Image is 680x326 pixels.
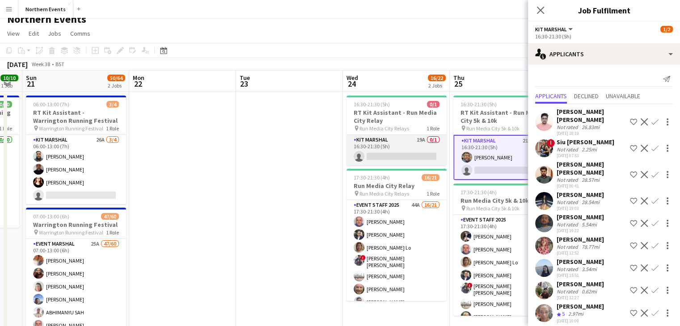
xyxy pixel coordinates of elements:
[460,189,497,196] span: 17:30-21:30 (4h)
[48,29,61,38] span: Jobs
[557,138,614,146] div: Siu [PERSON_NAME]
[535,26,567,33] span: Kit Marshal
[422,174,439,181] span: 16/21
[108,82,125,89] div: 2 Jobs
[106,125,119,132] span: 1 Role
[346,135,447,165] app-card-role: Kit Marshal19A0/116:30-21:30 (5h)
[557,199,580,205] div: Not rated
[557,160,626,176] div: [PERSON_NAME] [PERSON_NAME]
[428,82,445,89] div: 2 Jobs
[1,82,18,89] div: 1 Job
[557,221,580,228] div: Not rated
[33,101,69,108] span: 06:00-13:00 (7h)
[557,235,604,243] div: [PERSON_NAME]
[557,191,604,199] div: [PERSON_NAME]
[557,130,626,136] div: [DATE] 18:19
[359,125,409,132] span: Run Media City Relays
[346,96,447,165] app-job-card: 16:30-21:30 (5h)0/1RT Kit Assistant - Run Media City Relay Run Media City Relays1 RoleKit Marshal...
[29,29,39,38] span: Edit
[547,139,555,147] span: !
[7,60,28,69] div: [DATE]
[535,93,567,99] span: Applicants
[580,124,601,130] div: 26.83mi
[25,28,42,39] a: Edit
[346,182,447,190] h3: Run Media City Relay
[133,74,144,82] span: Mon
[346,169,447,301] app-job-card: 17:30-21:30 (4h)16/21Run Media City Relay Run Media City Relays1 RoleEvent Staff 202544A16/2117:3...
[557,108,626,124] div: [PERSON_NAME] [PERSON_NAME]
[39,229,103,236] span: Warrington Running Festival
[26,74,37,82] span: Sun
[557,153,614,159] div: [DATE] 07:53
[359,190,409,197] span: Run Media City Relays
[580,288,599,295] div: 0.62mi
[660,26,673,33] span: 1/2
[557,280,604,288] div: [PERSON_NAME]
[30,61,52,67] span: Week 38
[535,26,574,33] button: Kit Marshal
[427,125,439,132] span: 1 Role
[354,174,390,181] span: 17:30-21:30 (4h)
[557,228,604,234] div: [DATE] 19:22
[238,79,250,89] span: 23
[427,190,439,197] span: 1 Role
[528,43,680,65] div: Applicants
[18,0,73,18] button: Northern Events
[131,79,144,89] span: 22
[557,295,604,301] div: [DATE] 12:27
[107,75,125,81] span: 50/64
[25,79,37,89] span: 21
[467,283,473,288] span: !
[606,93,640,99] span: Unavailable
[70,29,90,38] span: Comms
[460,101,497,108] span: 16:30-21:30 (5h)
[580,199,601,205] div: 28.54mi
[557,318,604,324] div: [DATE] 10:09
[26,135,126,204] app-card-role: Kit Marshal26A3/406:00-13:00 (7h)[PERSON_NAME][PERSON_NAME][PERSON_NAME]
[557,205,604,211] div: [DATE] 19:03
[580,266,599,272] div: 3.54mi
[26,221,126,229] h3: Warrington Running Festival
[453,196,553,205] h3: Run Media City 5k & 10k
[26,109,126,125] h3: RT Kit Assistant - Warrington Running Festival
[44,28,65,39] a: Jobs
[453,184,553,316] app-job-card: 17:30-21:30 (4h)21/21Run Media City 5k & 10k Run Media City 5k & 10k1 RoleEvent Staff 202521/2117...
[557,146,580,153] div: Not rated
[0,75,18,81] span: 10/10
[528,4,680,16] h3: Job Fulfilment
[557,243,580,250] div: Not rated
[4,28,23,39] a: View
[557,272,604,278] div: [DATE] 15:51
[7,13,86,26] h1: Northern Events
[557,124,580,130] div: Not rated
[39,125,103,132] span: Warrington Running Festival
[33,213,69,220] span: 07:00-13:00 (6h)
[345,79,358,89] span: 24
[557,213,604,221] div: [PERSON_NAME]
[7,29,20,38] span: View
[67,28,94,39] a: Comms
[557,302,604,310] div: [PERSON_NAME]
[346,74,358,82] span: Wed
[580,146,599,153] div: 2.25mi
[106,101,119,108] span: 3/4
[346,109,447,125] h3: RT Kit Assistant - Run Media City Relay
[240,74,250,82] span: Tue
[535,33,673,40] div: 16:30-21:30 (5h)
[26,96,126,204] app-job-card: 06:00-13:00 (7h)3/4RT Kit Assistant - Warrington Running Festival Warrington Running Festival1 Ro...
[453,96,553,180] app-job-card: 16:30-21:30 (5h)1/2RT Kit Assistant - Run Media City 5k & 10k Run Media City 5k & 10k1 RoleKit Ma...
[566,310,585,318] div: 2.97mi
[580,176,601,183] div: 28.57mi
[557,176,580,183] div: Not rated
[557,288,580,295] div: Not rated
[452,79,465,89] span: 25
[574,93,599,99] span: Declined
[466,125,520,132] span: Run Media City 5k & 10k
[101,213,119,220] span: 47/60
[557,258,604,266] div: [PERSON_NAME]
[354,101,390,108] span: 16:30-21:30 (5h)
